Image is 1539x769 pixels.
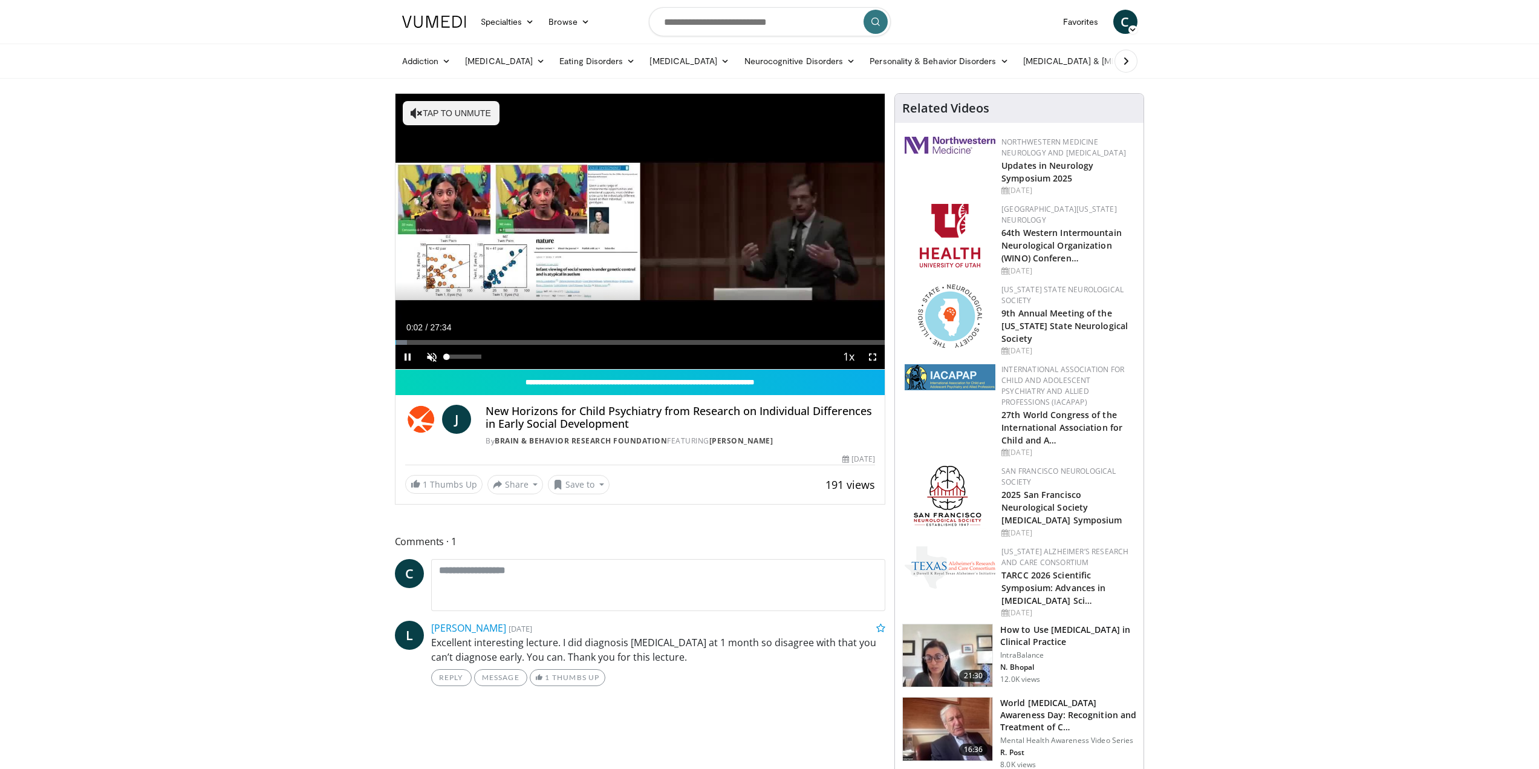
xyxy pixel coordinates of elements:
div: [DATE] [1001,528,1134,538]
p: R. Post [1000,748,1136,758]
div: Volume Level [447,355,481,359]
a: [MEDICAL_DATA] & [MEDICAL_DATA] [1016,49,1189,73]
button: Save to [548,475,610,494]
a: 9th Annual Meeting of the [US_STATE] State Neurological Society [1001,307,1128,344]
div: [DATE] [1001,345,1134,356]
div: [DATE] [1001,185,1134,196]
span: Comments 1 [395,534,886,549]
a: [MEDICAL_DATA] [458,49,552,73]
button: Playback Rate [836,345,861,369]
img: 2a462fb6-9365-492a-ac79-3166a6f924d8.png.150x105_q85_autocrop_double_scale_upscale_version-0.2.jpg [905,137,995,154]
p: Excellent interesting lecture. I did diagnosis [MEDICAL_DATA] at 1 month so disagree with that yo... [431,635,886,664]
a: TARCC 2026 Scientific Symposium: Advances in [MEDICAL_DATA] Sci… [1001,569,1105,606]
a: International Association for Child and Adolescent Psychiatry and Allied Professions (IACAPAP) [1001,364,1124,407]
a: Eating Disorders [552,49,642,73]
h3: How to Use [MEDICAL_DATA] in Clinical Practice [1000,624,1136,648]
a: [US_STATE] State Neurological Society [1001,284,1124,306]
a: 64th Western Intermountain Neurological Organization (WINO) Conferen… [1001,227,1122,264]
a: Specialties [473,10,542,34]
a: Message [474,669,527,686]
video-js: Video Player [395,94,885,370]
span: 1 [545,673,550,682]
p: Mental Health Awareness Video Series [1000,736,1136,745]
button: Fullscreen [861,345,885,369]
a: Northwestern Medicine Neurology and [MEDICAL_DATA] [1001,137,1126,158]
span: / [426,322,428,332]
small: [DATE] [509,623,532,634]
button: Unmute [420,345,444,369]
img: 662646f3-24dc-48fd-91cb-7f13467e765c.150x105_q85_crop-smart_upscale.jpg [903,624,992,687]
span: 21:30 [959,670,988,682]
img: 71a8b48c-8850-4916-bbdd-e2f3ccf11ef9.png.150x105_q85_autocrop_double_scale_upscale_version-0.2.png [918,284,982,348]
a: 21:30 How to Use [MEDICAL_DATA] in Clinical Practice IntraBalance N. Bhopal 12.0K views [902,624,1136,688]
a: Addiction [395,49,458,73]
a: Browse [541,10,597,34]
a: 1 Thumbs Up [530,669,605,686]
a: J [442,405,471,434]
a: 27th World Congress of the International Association for Child and A… [1001,409,1122,446]
span: 191 views [825,477,875,492]
img: 2a9917ce-aac2-4f82-acde-720e532d7410.png.150x105_q85_autocrop_double_scale_upscale_version-0.2.png [905,364,995,390]
a: [US_STATE] Alzheimer’s Research and Care Consortium [1001,546,1128,568]
img: ad8adf1f-d405-434e-aebe-ebf7635c9b5d.png.150x105_q85_autocrop_double_scale_upscale_version-0.2.png [914,466,986,529]
div: [DATE] [1001,607,1134,618]
div: [DATE] [1001,447,1134,458]
a: Neurocognitive Disorders [737,49,863,73]
a: [PERSON_NAME] [709,436,773,446]
a: [MEDICAL_DATA] [642,49,737,73]
a: Brain & Behavior Research Foundation [495,436,667,446]
p: 12.0K views [1000,675,1040,684]
a: 2025 San Francisco Neurological Society [MEDICAL_DATA] Symposium [1001,489,1122,526]
a: L [395,621,424,650]
img: Brain & Behavior Research Foundation [405,405,438,434]
a: C [1113,10,1137,34]
p: IntraBalance [1000,650,1136,660]
img: dad9b3bb-f8af-4dab-abc0-c3e0a61b252e.150x105_q85_crop-smart_upscale.jpg [903,698,992,761]
div: [DATE] [842,454,875,465]
h4: Related Videos [902,101,989,116]
div: Progress Bar [395,340,885,345]
input: Search topics, interventions [649,7,891,36]
a: Updates in Neurology Symposium 2025 [1001,160,1093,184]
h4: New Horizons for Child Psychiatry from Research on Individual Differences in Early Social Develop... [486,405,875,431]
a: 1 Thumbs Up [405,475,483,494]
span: 16:36 [959,744,988,756]
h3: World [MEDICAL_DATA] Awareness Day: Recognition and Treatment of C… [1000,697,1136,733]
a: [GEOGRAPHIC_DATA][US_STATE] Neurology [1001,204,1117,225]
a: Favorites [1056,10,1106,34]
img: c78a2266-bcdd-4805-b1c2-ade407285ecb.png.150x105_q85_autocrop_double_scale_upscale_version-0.2.png [905,546,995,589]
button: Share [487,475,544,494]
img: VuMedi Logo [402,16,466,28]
a: Personality & Behavior Disorders [862,49,1015,73]
div: By FEATURING [486,436,875,447]
a: Reply [431,669,472,686]
button: Pause [395,345,420,369]
span: 27:34 [430,322,451,332]
div: [DATE] [1001,266,1134,277]
span: 1 [423,479,428,490]
img: f6362829-b0a3-407d-a044-59546adfd345.png.150x105_q85_autocrop_double_scale_upscale_version-0.2.png [920,204,980,267]
a: C [395,559,424,588]
span: 0:02 [406,322,423,332]
p: N. Bhopal [1000,663,1136,672]
a: [PERSON_NAME] [431,621,506,635]
button: Tap to unmute [403,101,499,125]
a: San Francisco Neurological Society [1001,466,1116,487]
